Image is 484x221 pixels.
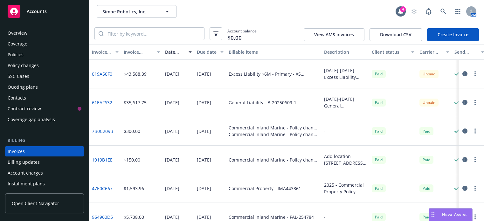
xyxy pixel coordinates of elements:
a: 964960D5 [92,214,113,220]
a: Create Invoice [427,28,479,41]
a: Installment plans [5,179,84,189]
button: Client status [369,45,417,60]
button: Invoice amount [121,45,162,60]
div: Commercial Inland Marine - FAL-254784 [229,214,314,220]
div: Invoice amount [124,49,153,55]
a: Overview [5,28,84,38]
span: Simbe Robotics, Inc. [102,8,157,15]
div: SSC Cases [8,71,29,81]
div: Carrier status [419,49,442,55]
a: 1919B1EE [92,156,113,163]
a: Coverage [5,39,84,49]
div: [DATE] [165,71,179,77]
div: Contacts [8,93,26,103]
div: [DATE]-[DATE] General [PERSON_NAME] [324,96,367,109]
div: - [324,128,326,135]
div: Billing updates [8,157,40,167]
a: Policy changes [5,60,84,71]
span: $0.00 [227,34,242,42]
div: [DATE] [165,156,179,163]
span: Account balance [227,28,257,39]
div: $1,593.96 [124,185,144,192]
button: Billable items [226,45,322,60]
div: Client status [372,49,407,55]
div: [DATE] [165,99,179,106]
a: 47E0C667 [92,185,113,192]
div: [DATE] [165,185,179,192]
div: Excess Liability $6M - Primary - XS F099181-02 [229,71,319,77]
button: Simbe Robotics, Inc. [97,5,176,18]
div: 4 [400,6,406,12]
div: Paid [419,184,433,192]
span: Paid [372,70,386,78]
div: Paid [419,127,433,135]
button: View AMS invoices [304,28,364,41]
span: Open Client Navigator [12,200,59,207]
div: $43,588.39 [124,71,147,77]
div: Description [324,49,367,55]
div: Policies [8,50,24,60]
input: Filter by keyword... [104,28,204,40]
div: [DATE] [197,71,211,77]
div: Paid [372,99,386,107]
a: Start snowing [408,5,420,18]
span: Nova Assist [442,212,467,217]
div: Commercial Inland Marine - Policy change - FAL-254784 [229,156,319,163]
div: Paid [372,213,386,221]
div: [DATE] [197,156,211,163]
a: Billing updates [5,157,84,167]
div: [DATE]-[DATE] Excess Liability Renewal [324,67,367,80]
div: [DATE] [165,128,179,135]
div: Billable items [229,49,319,55]
div: Billing [5,137,84,144]
div: Drag to move [429,209,437,221]
div: Commercial Inland Marine - Policy change - FAL-254784 [229,124,319,131]
button: Description [322,45,369,60]
div: Paid [419,156,433,164]
a: Contract review [5,104,84,114]
a: Switch app [452,5,464,18]
div: Unpaid [419,99,439,107]
div: - [324,214,326,220]
div: Installment plans [8,179,45,189]
div: Paid [372,184,386,192]
svg: Search [99,31,104,36]
div: Add location [STREET_ADDRESS][PERSON_NAME] with $100,000 limit [324,153,367,166]
a: Accounts [5,3,84,20]
div: Overview [8,28,27,38]
div: $5,738.00 [124,214,144,220]
div: [DATE] [197,128,211,135]
a: Policies [5,50,84,60]
div: Coverage gap analysis [8,114,55,125]
div: [DATE] [197,99,211,106]
div: [DATE] [165,214,179,220]
div: Commercial Property - IMA443861 [229,185,301,192]
div: Paid [372,127,386,135]
button: Date issued [162,45,194,60]
div: Due date [197,49,217,55]
button: Nova Assist [429,208,473,221]
div: Paid [419,213,433,221]
div: Send result [454,49,477,55]
div: Policy changes [8,60,39,71]
div: Quoting plans [8,82,38,92]
button: Invoice ID [89,45,121,60]
button: Carrier status [417,45,452,60]
div: [DATE] [197,214,211,220]
button: Due date [194,45,226,60]
div: $35,617.75 [124,99,147,106]
div: Date issued [165,49,185,55]
div: Invoice ID [92,49,112,55]
div: Account charges [8,168,43,178]
a: Contacts [5,93,84,103]
div: $150.00 [124,156,140,163]
div: Paid [372,156,386,164]
div: Coverage [8,39,27,49]
a: Report a Bug [422,5,435,18]
div: 2025 - Commercial Property Policy [STREET_ADDRESS][PERSON_NAME] [324,182,367,195]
